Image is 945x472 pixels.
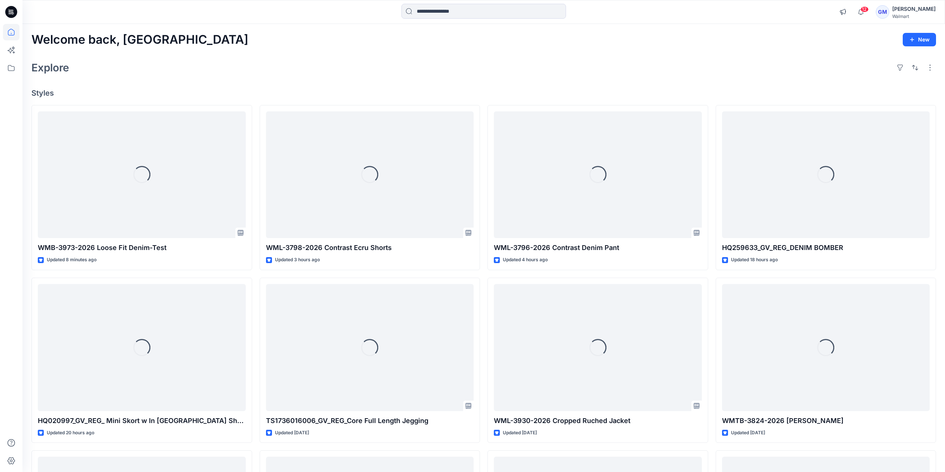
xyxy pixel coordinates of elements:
[860,6,869,12] span: 12
[266,416,474,426] p: TS1736016006_GV_REG_Core Full Length Jegging
[503,256,548,264] p: Updated 4 hours ago
[275,256,320,264] p: Updated 3 hours ago
[722,243,930,253] p: HQ259633_GV_REG_DENIM BOMBER
[38,416,246,426] p: HQ020997_GV_REG_ Mini Skort w In [GEOGRAPHIC_DATA] Shorts
[494,243,702,253] p: WML-3796-2026 Contrast Denim Pant
[275,429,309,437] p: Updated [DATE]
[31,33,248,47] h2: Welcome back, [GEOGRAPHIC_DATA]
[731,429,765,437] p: Updated [DATE]
[31,62,69,74] h2: Explore
[903,33,936,46] button: New
[731,256,778,264] p: Updated 18 hours ago
[47,256,97,264] p: Updated 8 minutes ago
[266,243,474,253] p: WML-3798-2026 Contrast Ecru Shorts
[876,5,889,19] div: GM
[47,429,94,437] p: Updated 20 hours ago
[503,429,537,437] p: Updated [DATE]
[892,4,936,13] div: [PERSON_NAME]
[38,243,246,253] p: WMB-3973-2026 Loose Fit Denim-Test
[892,13,936,19] div: Walmart
[31,89,936,98] h4: Styles
[494,416,702,426] p: WML-3930-2026 Cropped Ruched Jacket
[722,416,930,426] p: WMTB-3824-2026 [PERSON_NAME]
